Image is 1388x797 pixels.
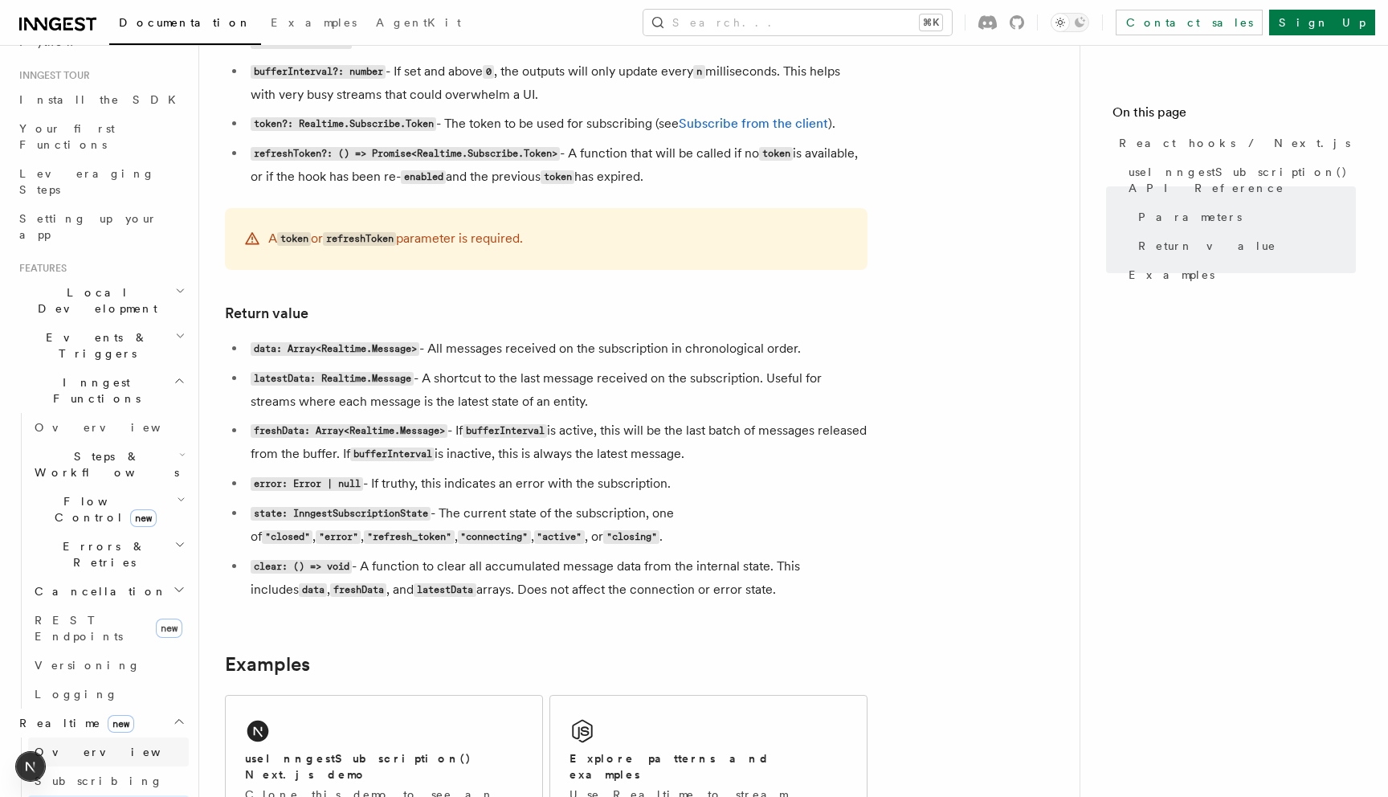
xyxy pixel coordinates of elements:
h2: Explore patterns and examples [569,750,847,783]
code: "active" [534,530,585,544]
a: Subscribing [28,766,189,795]
button: Realtimenew [13,709,189,738]
span: new [156,619,182,638]
button: Cancellation [28,577,189,606]
li: - If truthy, this indicates an error with the subscription. [246,472,867,496]
span: Steps & Workflows [28,448,179,480]
a: Versioning [28,651,189,680]
li: - The current state of the subscription, one of , , , , , or . [246,502,867,549]
code: freshData: Array<Realtime.Message> [251,424,447,438]
span: Examples [271,16,357,29]
code: state: InngestSubscriptionState [251,507,431,521]
code: latestData: Realtime.Message [251,372,414,386]
a: useInngestSubscription() API Reference [1122,157,1356,202]
code: refreshToken [323,232,396,246]
span: Inngest tour [13,69,90,82]
span: Versioning [35,659,141,672]
h2: useInngestSubscription() Next.js demo [245,750,523,783]
span: Leveraging Steps [19,167,155,196]
code: token [759,147,793,161]
span: Your first Functions [19,122,115,151]
h4: On this page [1112,103,1356,129]
button: Toggle dark mode [1051,13,1089,32]
button: Search...⌘K [643,10,952,35]
span: new [130,509,157,527]
span: Inngest Functions [13,374,173,407]
a: Return value [225,302,308,325]
a: Examples [1122,260,1356,289]
code: "connecting" [458,530,531,544]
code: freshData [330,583,386,597]
span: Subscribing [35,775,163,787]
code: token [541,170,574,184]
span: Overview [35,746,200,758]
span: React hooks / Next.js [1119,135,1350,151]
span: Events & Triggers [13,329,175,362]
a: Overview [28,738,189,766]
li: - If set and above , the outputs will only update every milliseconds. This helps with very busy s... [246,60,867,106]
code: error: Error | null [251,477,363,491]
button: Inngest Functions [13,368,189,413]
a: Leveraging Steps [13,159,189,204]
a: Setting up your app [13,204,189,249]
a: Contact sales [1116,10,1263,35]
li: - A shortcut to the last message received on the subscription. Useful for streams where each mess... [246,367,867,413]
span: Local Development [13,284,175,317]
code: 0 [483,65,494,79]
a: Your first Functions [13,114,189,159]
span: Install the SDK [19,93,186,106]
button: Flow Controlnew [28,487,189,532]
code: latestData [414,583,476,597]
code: refreshToken?: () => Promise<Realtime.Subscribe.Token> [251,147,560,161]
code: n [693,65,704,79]
code: enabled [401,170,446,184]
span: AgentKit [376,16,461,29]
li: - All messages received on the subscription in chronological order. [246,337,867,361]
span: Errors & Retries [28,538,174,570]
span: REST Endpoints [35,614,123,643]
code: clear: () => void [251,560,352,574]
a: Examples [261,5,366,43]
code: token?: Realtime.Subscribe.Token [251,117,436,131]
li: - A function to clear all accumulated message data from the internal state. This includes , , and... [246,555,867,602]
code: data: Array<Realtime.Message> [251,342,419,356]
button: Events & Triggers [13,323,189,368]
a: Return value [1132,231,1356,260]
li: - If is active, this will be the last batch of messages released from the buffer. If is inactive,... [246,419,867,466]
span: Setting up your app [19,212,157,241]
span: Parameters [1138,209,1242,225]
a: REST Endpointsnew [28,606,189,651]
a: AgentKit [366,5,471,43]
code: bufferInterval [463,424,547,438]
span: Logging [35,688,118,701]
span: new [108,715,134,733]
a: Overview [28,413,189,442]
li: - A function that will be called if no is available, or if the hook has been re- and the previous... [246,142,867,189]
span: Cancellation [28,583,167,599]
button: Steps & Workflows [28,442,189,487]
kbd: ⌘K [920,14,942,31]
a: Examples [225,653,310,676]
code: "closed" [262,530,312,544]
code: "refresh_token" [364,530,454,544]
span: Documentation [119,16,251,29]
code: bufferInterval [350,448,435,461]
button: Local Development [13,278,189,323]
code: data [299,583,327,597]
p: A or parameter is required. [268,227,523,251]
code: token [277,232,311,246]
span: Examples [1129,267,1214,283]
code: "closing" [603,530,659,544]
a: Parameters [1132,202,1356,231]
a: Sign Up [1269,10,1375,35]
code: bufferInterval?: number [251,65,386,79]
a: React hooks / Next.js [1112,129,1356,157]
a: Subscribe from the client [679,116,828,131]
span: Realtime [13,715,134,731]
button: Errors & Retries [28,532,189,577]
span: Return value [1138,238,1276,254]
a: Logging [28,680,189,709]
span: useInngestSubscription() API Reference [1129,164,1356,196]
div: Inngest Functions [13,413,189,709]
span: Features [13,262,67,275]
